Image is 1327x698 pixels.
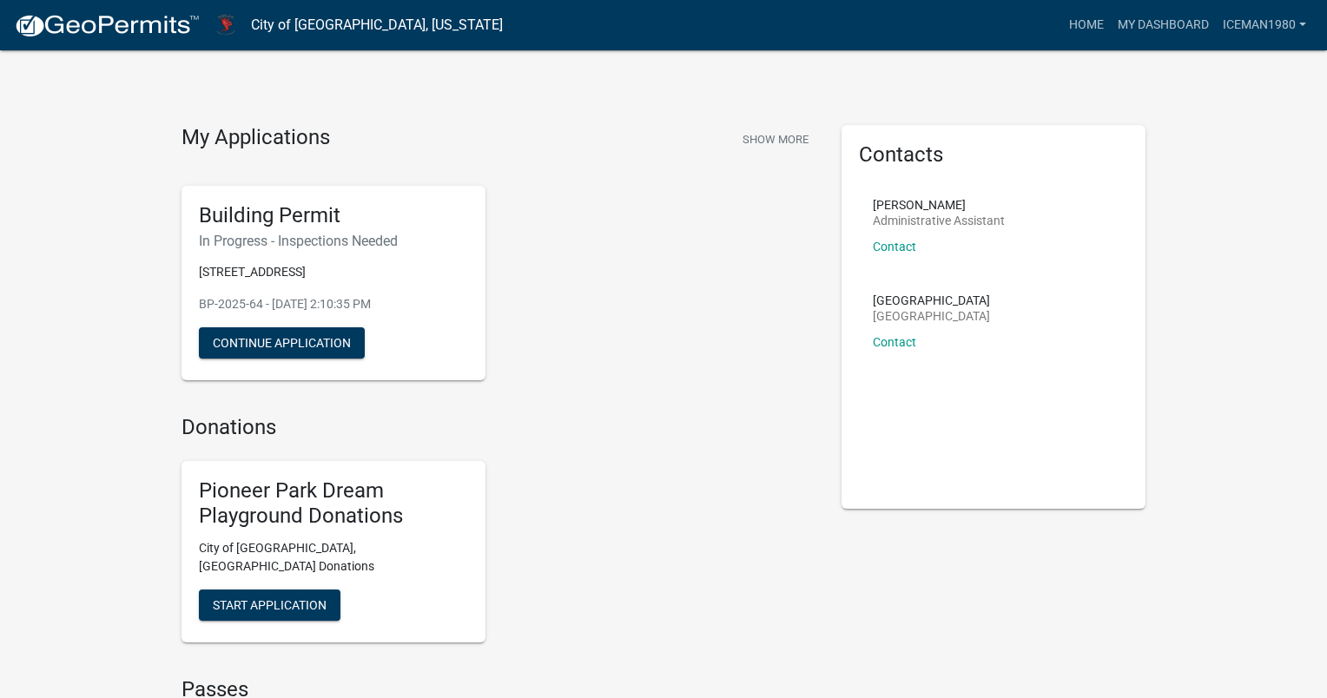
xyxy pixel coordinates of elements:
p: Administrative Assistant [873,214,1005,227]
p: City of [GEOGRAPHIC_DATA], [GEOGRAPHIC_DATA] Donations [199,539,468,576]
h5: Contacts [859,142,1128,168]
p: [GEOGRAPHIC_DATA] [873,310,990,322]
a: Home [1062,9,1111,42]
h5: Pioneer Park Dream Playground Donations [199,478,468,529]
a: City of [GEOGRAPHIC_DATA], [US_STATE] [251,10,503,40]
a: Contact [873,240,916,254]
p: [PERSON_NAME] [873,199,1005,211]
h4: Donations [182,415,815,440]
a: Iceman1980 [1216,9,1313,42]
a: Contact [873,335,916,349]
h6: In Progress - Inspections Needed [199,233,468,249]
button: Continue Application [199,327,365,359]
button: Show More [736,125,815,154]
p: BP-2025-64 - [DATE] 2:10:35 PM [199,295,468,313]
a: My Dashboard [1111,9,1216,42]
p: [STREET_ADDRESS] [199,263,468,281]
img: City of Harlan, Iowa [214,13,237,36]
span: Start Application [213,597,327,611]
p: [GEOGRAPHIC_DATA] [873,294,990,306]
h5: Building Permit [199,203,468,228]
h4: My Applications [182,125,330,151]
button: Start Application [199,589,340,621]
